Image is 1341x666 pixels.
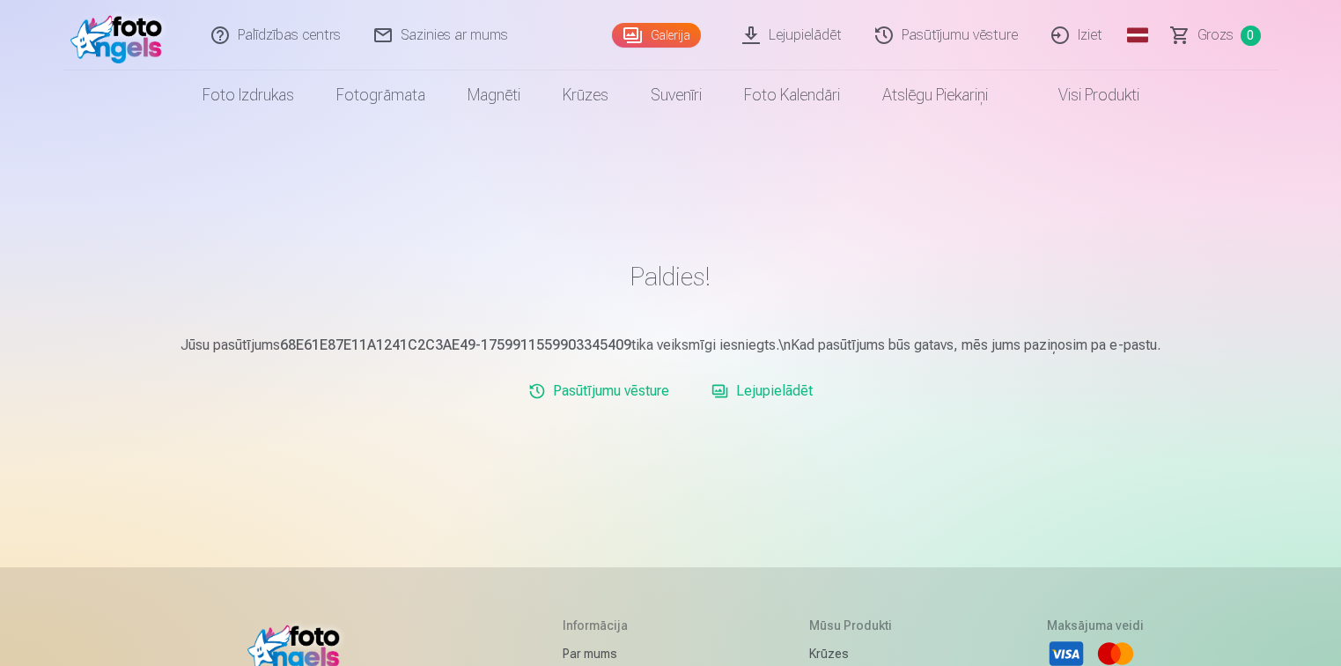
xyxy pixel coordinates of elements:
a: Par mums [563,641,665,666]
a: Galerija [612,23,701,48]
a: Fotogrāmata [315,70,446,120]
span: 0 [1241,26,1261,46]
h5: Mūsu produkti [809,617,902,634]
a: Foto kalendāri [723,70,861,120]
h5: Maksājuma veidi [1047,617,1144,634]
a: Magnēti [446,70,542,120]
a: Atslēgu piekariņi [861,70,1009,120]
a: Pasūtījumu vēsture [521,374,676,409]
span: Grozs [1197,25,1234,46]
a: Lejupielādēt [704,374,820,409]
h5: Informācija [563,617,665,634]
b: 68E61E87E11A1241C2C3AE49-1759911559903345409 [280,337,631,353]
p: Jūsu pasūtījums tika veiksmīgi iesniegts.\nKad pasūtījums būs gatavs, mēs jums paziņosim pa e-pastu. [157,335,1185,356]
a: Krūzes [809,641,902,666]
a: Krūzes [542,70,630,120]
img: /fa1 [70,7,172,63]
a: Suvenīri [630,70,723,120]
a: Visi produkti [1009,70,1160,120]
a: Foto izdrukas [181,70,315,120]
h1: Paldies! [157,261,1185,292]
